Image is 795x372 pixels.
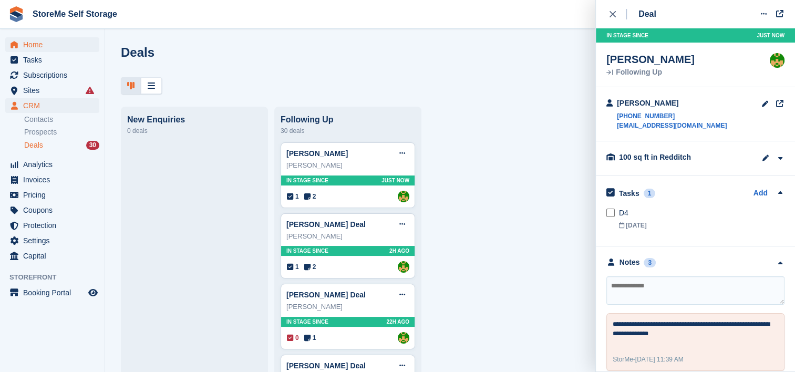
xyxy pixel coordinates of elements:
[5,37,99,52] a: menu
[23,98,86,113] span: CRM
[613,355,684,364] div: -
[23,249,86,263] span: Capital
[770,53,784,68] img: StorMe
[286,149,348,158] a: [PERSON_NAME]
[281,125,415,137] div: 30 deals
[606,32,648,39] span: In stage since
[389,247,409,255] span: 2H AGO
[286,302,409,312] div: [PERSON_NAME]
[86,86,94,95] i: Smart entry sync failures have occurred
[23,203,86,218] span: Coupons
[286,231,409,242] div: [PERSON_NAME]
[381,177,409,184] span: Just now
[24,140,99,151] a: Deals 30
[619,202,784,235] a: D4 [DATE]
[5,218,99,233] a: menu
[635,356,684,363] span: [DATE] 11:39 AM
[23,83,86,98] span: Sites
[5,285,99,300] a: menu
[23,53,86,67] span: Tasks
[127,125,262,137] div: 0 deals
[398,332,409,344] img: StorMe
[644,258,656,267] div: 3
[644,189,656,198] div: 1
[386,318,409,326] span: 22H AGO
[5,203,99,218] a: menu
[281,115,415,125] div: Following Up
[617,111,727,121] a: [PHONE_NUMBER]
[287,192,299,201] span: 1
[287,333,299,343] span: 0
[24,127,57,137] span: Prospects
[619,189,639,198] h2: Tasks
[286,177,328,184] span: In stage since
[23,188,86,202] span: Pricing
[617,121,727,130] a: [EMAIL_ADDRESS][DOMAIN_NAME]
[24,115,99,125] a: Contacts
[5,83,99,98] a: menu
[304,262,316,272] span: 2
[28,5,121,23] a: StoreMe Self Storage
[304,333,316,343] span: 1
[23,68,86,82] span: Subscriptions
[5,157,99,172] a: menu
[606,69,695,76] div: Following Up
[638,8,656,20] div: Deal
[606,53,695,66] div: [PERSON_NAME]
[5,233,99,248] a: menu
[5,249,99,263] a: menu
[121,45,154,59] h1: Deals
[619,152,724,163] div: 100 sq ft in Redditch
[87,286,99,299] a: Preview store
[5,172,99,187] a: menu
[286,361,366,370] a: [PERSON_NAME] Deal
[287,262,299,272] span: 1
[86,141,99,150] div: 30
[23,157,86,172] span: Analytics
[619,208,784,219] div: D4
[5,68,99,82] a: menu
[9,272,105,283] span: Storefront
[286,220,366,229] a: [PERSON_NAME] Deal
[23,37,86,52] span: Home
[398,191,409,202] a: StorMe
[286,318,328,326] span: In stage since
[620,257,640,268] div: Notes
[24,140,43,150] span: Deals
[127,115,262,125] div: New Enquiries
[619,221,784,230] div: [DATE]
[8,6,24,22] img: stora-icon-8386f47178a22dfd0bd8f6a31ec36ba5ce8667c1dd55bd0f319d3a0aa187defe.svg
[286,247,328,255] span: In stage since
[286,291,366,299] a: [PERSON_NAME] Deal
[617,98,727,109] div: [PERSON_NAME]
[5,188,99,202] a: menu
[398,261,409,273] img: StorMe
[613,356,633,363] span: StorMe
[23,218,86,233] span: Protection
[753,188,768,200] a: Add
[286,160,409,171] div: [PERSON_NAME]
[5,53,99,67] a: menu
[5,98,99,113] a: menu
[304,192,316,201] span: 2
[23,285,86,300] span: Booking Portal
[757,32,784,39] span: Just now
[23,233,86,248] span: Settings
[24,127,99,138] a: Prospects
[23,172,86,187] span: Invoices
